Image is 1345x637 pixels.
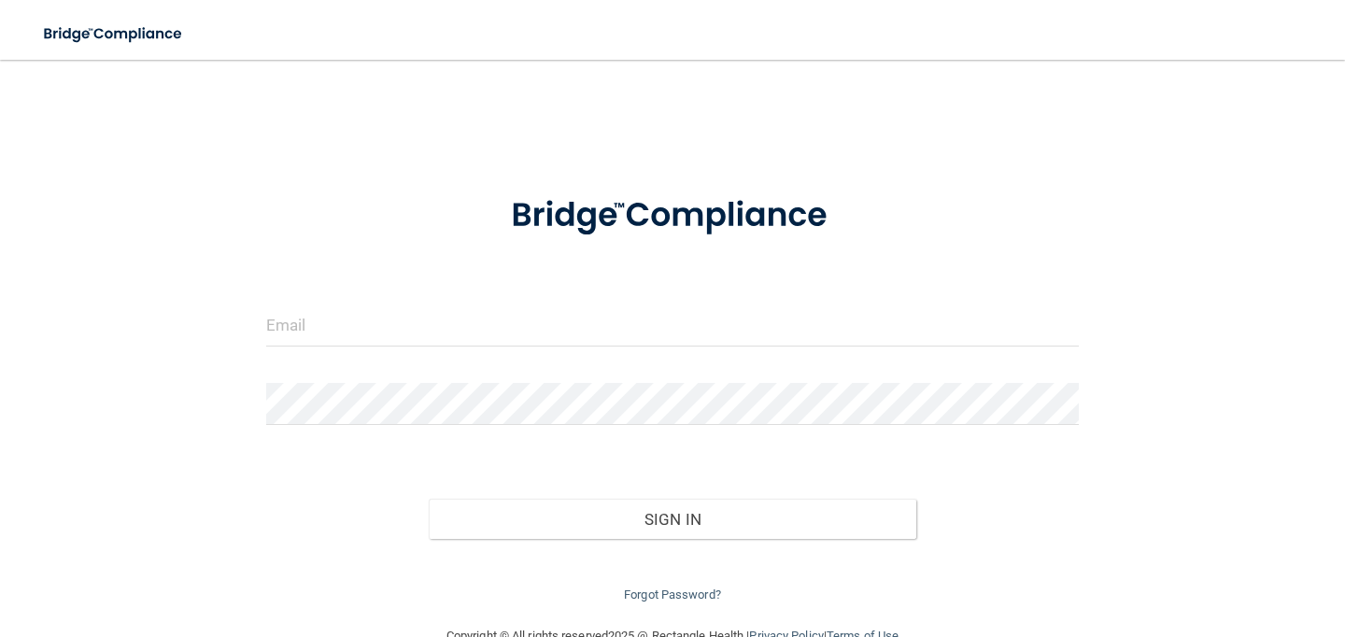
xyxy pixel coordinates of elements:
input: Email [266,304,1079,347]
img: bridge_compliance_login_screen.278c3ca4.svg [476,172,869,260]
img: bridge_compliance_login_screen.278c3ca4.svg [28,15,200,53]
button: Sign In [429,499,916,540]
a: Forgot Password? [624,587,721,602]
